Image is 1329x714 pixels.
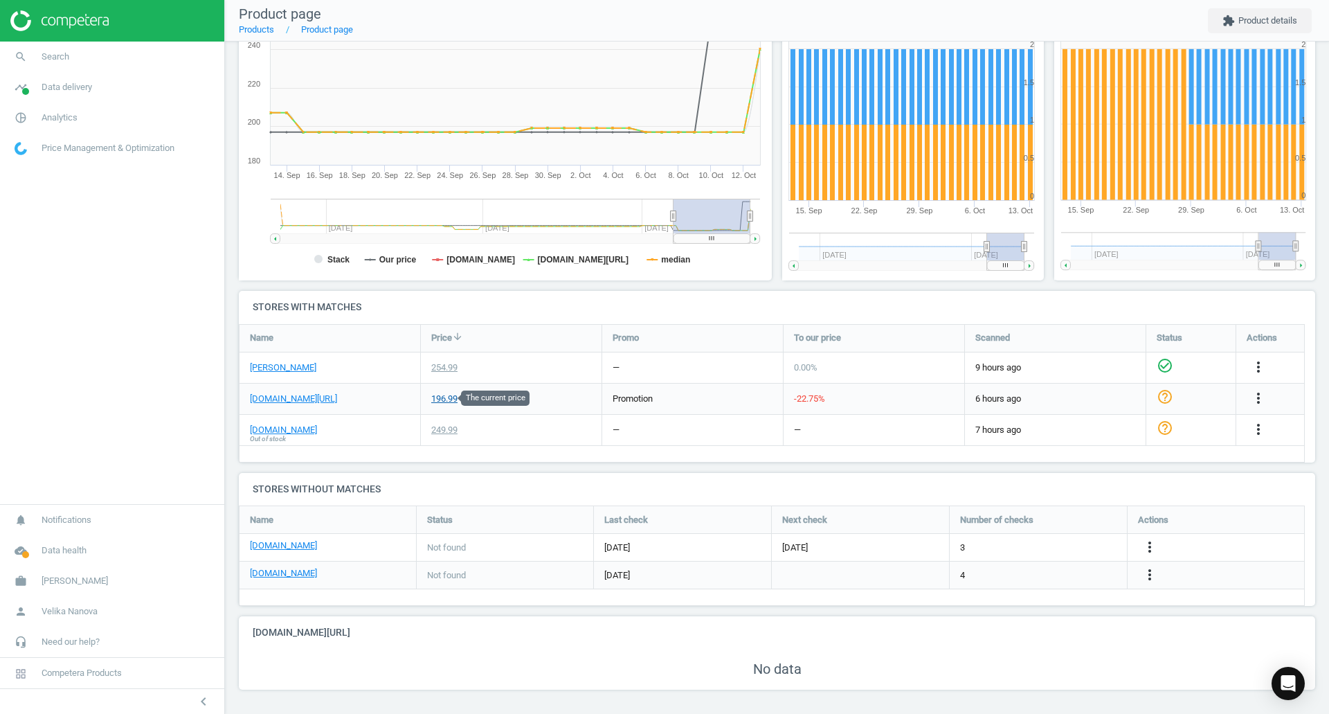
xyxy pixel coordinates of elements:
tspan: 14. Sep [274,171,300,179]
div: 196.99 [431,393,458,405]
tspan: 22. Sep [404,171,431,179]
img: ajHJNr6hYgQAAAAASUVORK5CYII= [10,10,109,31]
div: 254.99 [431,362,458,374]
span: Need our help? [42,636,100,648]
span: 0.00 % [794,362,817,373]
text: 1 [1301,116,1305,124]
tspan: Our price [379,255,417,265]
span: 9 hours ago [975,362,1135,374]
span: Notifications [42,514,91,526]
i: help_outline [1157,420,1173,436]
i: arrow_downward [452,331,463,342]
span: 4 [960,569,965,582]
span: 7 hours ago [975,424,1135,436]
text: 200 [248,118,260,126]
i: search [8,44,34,70]
tspan: 30. Sep [535,171,561,179]
i: pie_chart_outlined [8,105,34,131]
span: Name [250,514,273,526]
i: notifications [8,507,34,533]
span: Actions [1247,332,1277,344]
span: [PERSON_NAME] [42,575,108,587]
tspan: 8. Oct [668,171,688,179]
span: Not found [427,569,466,582]
button: more_vert [1141,566,1158,584]
span: Next check [782,514,827,526]
a: [DOMAIN_NAME] [250,424,317,436]
i: more_vert [1141,566,1158,583]
button: chevron_left [186,693,221,711]
span: promotion [613,393,653,404]
text: 0.5 [1024,154,1034,162]
h4: Stores with matches [239,291,1315,323]
button: more_vert [1141,539,1158,557]
span: Status [1157,332,1182,344]
text: 2 [1030,40,1034,48]
span: [DATE] [604,542,761,554]
span: 3 [960,542,965,554]
tspan: 18. Sep [339,171,365,179]
span: Analytics [42,111,78,124]
i: help_outline [1157,389,1173,405]
text: 240 [248,41,260,49]
tspan: 24. Sep [437,171,463,179]
img: wGWNvw8QSZomAAAAABJRU5ErkJggg== [15,142,27,155]
div: Open Intercom Messenger [1272,667,1305,700]
tspan: 29. Sep [906,206,932,215]
a: Product page [301,24,353,35]
button: more_vert [1250,421,1267,439]
a: [DOMAIN_NAME] [250,567,317,580]
tspan: [DOMAIN_NAME][URL] [538,255,629,265]
text: 0 [1301,192,1305,200]
span: Velika Nanova [42,605,98,618]
div: The current price [461,391,530,406]
div: — [613,362,620,374]
span: Search [42,51,69,63]
text: 220 [248,80,260,88]
tspan: 26. Sep [469,171,496,179]
h4: Stores without matches [239,473,1315,506]
h4: [DOMAIN_NAME][URL] [239,616,1315,649]
text: 1 [1030,116,1034,124]
i: more_vert [1250,390,1267,407]
button: extensionProduct details [1208,8,1312,33]
tspan: Stack [327,255,350,265]
a: Products [239,24,274,35]
i: more_vert [1141,539,1158,555]
i: timeline [8,74,34,100]
tspan: 10. Oct [699,171,723,179]
tspan: 4. Oct [603,171,623,179]
i: chevron_left [195,693,212,710]
tspan: 6. Oct [635,171,656,179]
i: person [8,598,34,625]
div: — [794,424,801,436]
span: To our price [794,332,841,344]
i: cloud_done [8,537,34,564]
tspan: median [661,255,690,265]
span: Out of stock [250,434,286,444]
tspan: 2. Oct [570,171,590,179]
a: [DOMAIN_NAME][URL] [250,393,337,405]
span: Price [431,332,452,344]
span: 6 hours ago [975,393,1135,405]
span: Price Management & Optimization [42,142,174,154]
span: Name [250,332,273,344]
tspan: 16. Sep [307,171,333,179]
a: [PERSON_NAME] [250,362,316,374]
span: -22.75 % [794,393,825,404]
tspan: 13. Oct [1009,206,1033,215]
span: Status [427,514,453,526]
i: work [8,568,34,594]
tspan: 15. Sep [1067,206,1094,215]
span: Product page [239,6,321,22]
span: Actions [1138,514,1168,526]
tspan: [DOMAIN_NAME] [446,255,515,265]
tspan: 20. Sep [372,171,398,179]
div: No data [239,650,1315,690]
tspan: 28. Sep [503,171,529,179]
span: Not found [427,542,466,554]
span: Scanned [975,332,1010,344]
tspan: 6. Oct [965,206,985,215]
i: extension [1222,15,1235,27]
tspan: 13. Oct [1280,206,1304,215]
